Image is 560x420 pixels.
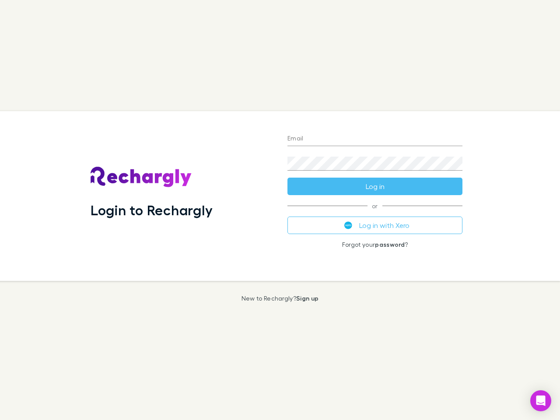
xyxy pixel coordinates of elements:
button: Log in with Xero [287,217,462,234]
img: Xero's logo [344,221,352,229]
h1: Login to Rechargly [91,202,213,218]
a: password [375,241,405,248]
img: Rechargly's Logo [91,167,192,188]
a: Sign up [296,294,318,302]
p: New to Rechargly? [241,295,319,302]
p: Forgot your ? [287,241,462,248]
div: Open Intercom Messenger [530,390,551,411]
button: Log in [287,178,462,195]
